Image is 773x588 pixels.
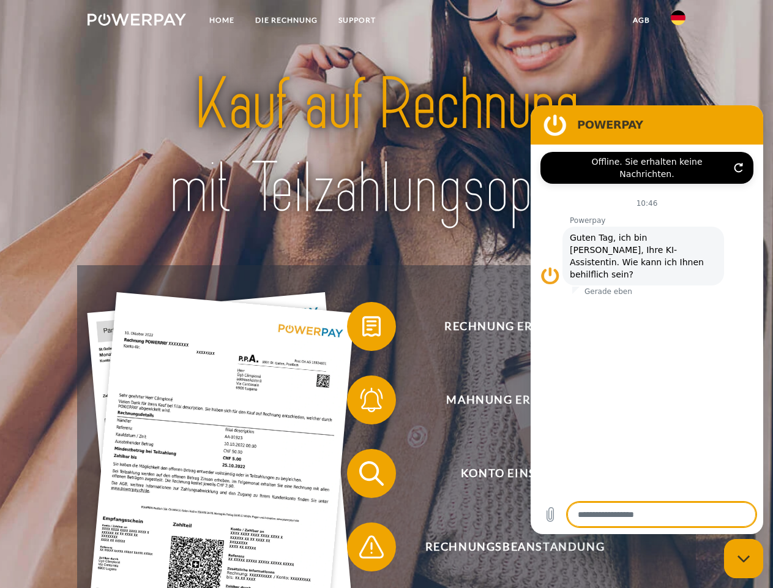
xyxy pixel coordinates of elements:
[365,375,665,424] span: Mahnung erhalten?
[365,302,665,351] span: Rechnung erhalten?
[365,522,665,571] span: Rechnungsbeanstandung
[356,458,387,489] img: qb_search.svg
[356,311,387,342] img: qb_bill.svg
[199,9,245,31] a: Home
[724,539,763,578] iframe: Schaltfläche zum Öffnen des Messaging-Fensters; Konversation läuft
[356,532,387,562] img: qb_warning.svg
[531,105,763,534] iframe: Messaging-Fenster
[347,449,665,498] button: Konto einsehen
[88,13,186,26] img: logo-powerpay-white.svg
[328,9,386,31] a: SUPPORT
[347,375,665,424] button: Mahnung erhalten?
[671,10,685,25] img: de
[356,385,387,415] img: qb_bell.svg
[245,9,328,31] a: DIE RECHNUNG
[622,9,660,31] a: agb
[117,59,656,235] img: title-powerpay_de.svg
[347,522,665,571] button: Rechnungsbeanstandung
[365,449,665,498] span: Konto einsehen
[347,302,665,351] button: Rechnung erhalten?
